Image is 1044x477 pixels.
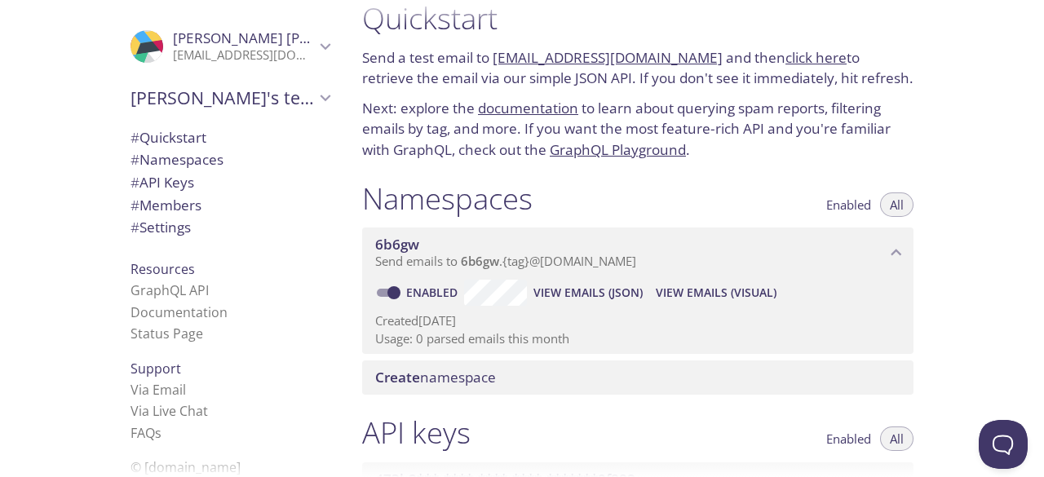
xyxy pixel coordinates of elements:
[362,360,913,395] div: Create namespace
[117,20,343,73] div: Hassan Ali
[362,414,471,451] h1: API keys
[117,77,343,119] div: Hassan's team
[656,283,776,303] span: View Emails (Visual)
[649,280,783,306] button: View Emails (Visual)
[375,330,900,347] p: Usage: 0 parsed emails this month
[527,280,649,306] button: View Emails (JSON)
[785,48,847,67] a: click here
[117,216,343,239] div: Team Settings
[130,325,203,342] a: Status Page
[130,86,315,109] span: [PERSON_NAME]'s team
[979,420,1028,469] iframe: Help Scout Beacon - Open
[130,218,139,236] span: #
[816,192,881,217] button: Enabled
[130,128,206,147] span: Quickstart
[130,196,201,214] span: Members
[130,218,191,236] span: Settings
[362,227,913,278] div: 6b6gw namespace
[117,171,343,194] div: API Keys
[130,381,186,399] a: Via Email
[173,29,396,47] span: [PERSON_NAME] [PERSON_NAME]
[375,368,420,386] span: Create
[550,140,686,159] a: GraphQL Playground
[130,281,209,299] a: GraphQL API
[173,47,315,64] p: [EMAIL_ADDRESS][DOMAIN_NAME]
[880,426,913,451] button: All
[533,283,643,303] span: View Emails (JSON)
[130,196,139,214] span: #
[130,424,161,442] a: FAQ
[375,312,900,329] p: Created [DATE]
[362,98,913,161] p: Next: explore the to learn about querying spam reports, filtering emails by tag, and more. If you...
[130,173,139,192] span: #
[117,194,343,217] div: Members
[880,192,913,217] button: All
[130,128,139,147] span: #
[461,253,499,269] span: 6b6gw
[362,180,533,217] h1: Namespaces
[130,360,181,378] span: Support
[375,253,636,269] span: Send emails to . {tag} @[DOMAIN_NAME]
[155,424,161,442] span: s
[130,150,139,169] span: #
[375,235,419,254] span: 6b6gw
[130,260,195,278] span: Resources
[404,285,464,300] a: Enabled
[130,303,228,321] a: Documentation
[130,173,194,192] span: API Keys
[493,48,723,67] a: [EMAIL_ADDRESS][DOMAIN_NAME]
[117,148,343,171] div: Namespaces
[362,47,913,89] p: Send a test email to and then to retrieve the email via our simple JSON API. If you don't see it ...
[375,368,496,386] span: namespace
[816,426,881,451] button: Enabled
[130,150,223,169] span: Namespaces
[478,99,578,117] a: documentation
[130,402,208,420] a: Via Live Chat
[117,126,343,149] div: Quickstart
